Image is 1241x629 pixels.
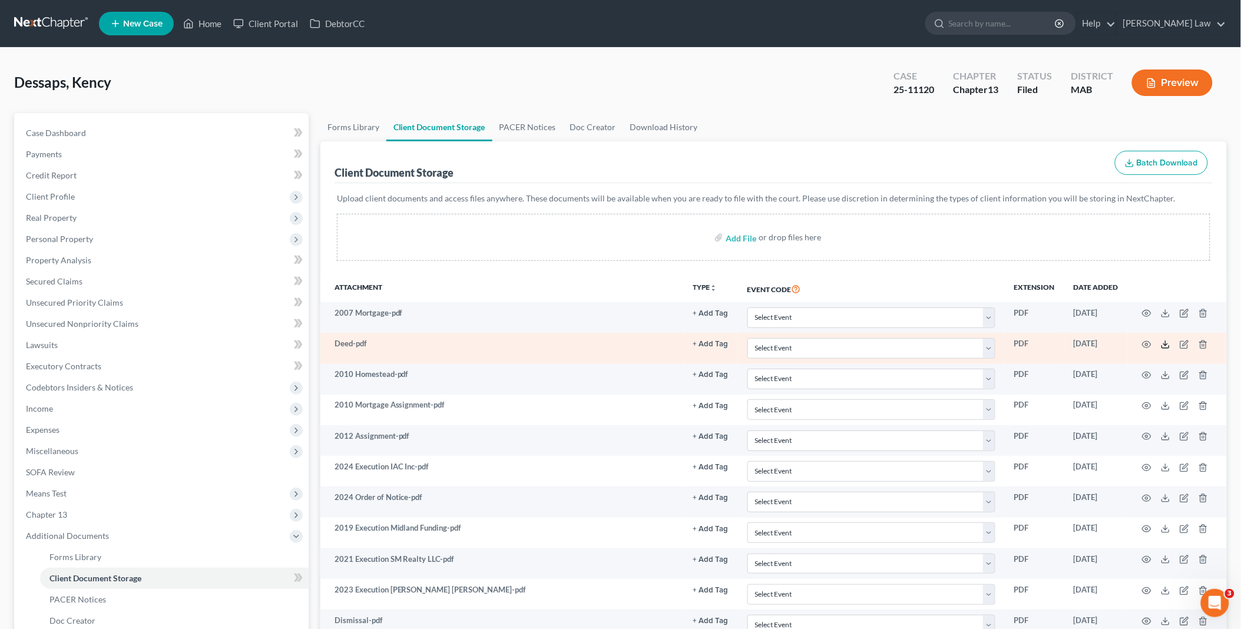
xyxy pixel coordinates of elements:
[1117,13,1226,34] a: [PERSON_NAME] Law
[49,552,101,562] span: Forms Library
[26,128,86,138] span: Case Dashboard
[177,13,227,34] a: Home
[693,307,729,319] a: + Add Tag
[1071,69,1113,83] div: District
[693,525,729,533] button: + Add Tag
[16,271,309,292] a: Secured Claims
[1132,69,1213,96] button: Preview
[227,13,304,34] a: Client Portal
[949,12,1057,34] input: Search by name...
[1017,69,1052,83] div: Status
[320,275,684,302] th: Attachment
[693,399,729,410] a: + Add Tag
[320,395,684,425] td: 2010 Mortgage Assignment-pdf
[26,319,138,329] span: Unsecured Nonpriority Claims
[710,284,717,292] i: unfold_more
[26,234,93,244] span: Personal Property
[1077,13,1116,34] a: Help
[1064,579,1128,610] td: [DATE]
[320,456,684,486] td: 2024 Execution IAC Inc-pdf
[320,548,684,579] td: 2021 Execution SM Realty LLC-pdf
[1064,364,1128,395] td: [DATE]
[1064,395,1128,425] td: [DATE]
[320,486,684,517] td: 2024 Order of Notice-pdf
[693,310,729,317] button: + Add Tag
[386,113,492,141] a: Client Document Storage
[26,276,82,286] span: Secured Claims
[49,615,95,625] span: Doc Creator
[1064,456,1128,486] td: [DATE]
[26,297,123,307] span: Unsecured Priority Claims
[693,584,729,595] a: + Add Tag
[26,467,75,477] span: SOFA Review
[26,488,67,498] span: Means Test
[49,573,141,583] span: Client Document Storage
[26,361,101,371] span: Executory Contracts
[40,589,309,610] a: PACER Notices
[16,292,309,313] a: Unsecured Priority Claims
[320,113,386,141] a: Forms Library
[953,83,998,97] div: Chapter
[1005,275,1064,302] th: Extension
[893,69,934,83] div: Case
[1005,518,1064,548] td: PDF
[26,213,77,223] span: Real Property
[26,446,78,456] span: Miscellaneous
[693,371,729,379] button: + Add Tag
[693,284,717,292] button: TYPEunfold_more
[320,425,684,456] td: 2012 Assignment-pdf
[320,518,684,548] td: 2019 Execution Midland Funding-pdf
[738,275,1005,302] th: Event Code
[26,509,67,519] span: Chapter 13
[320,333,684,363] td: Deed-pdf
[988,84,998,95] span: 13
[26,403,53,413] span: Income
[1005,456,1064,486] td: PDF
[693,338,729,349] a: + Add Tag
[1064,548,1128,579] td: [DATE]
[1005,425,1064,456] td: PDF
[16,462,309,483] a: SOFA Review
[693,402,729,410] button: + Add Tag
[693,494,729,502] button: + Add Tag
[1064,425,1128,456] td: [DATE]
[1071,83,1113,97] div: MAB
[16,165,309,186] a: Credit Report
[693,433,729,441] button: + Add Tag
[693,522,729,534] a: + Add Tag
[320,579,684,610] td: 2023 Execution [PERSON_NAME] [PERSON_NAME]-pdf
[320,302,684,333] td: 2007 Mortgage-pdf
[693,431,729,442] a: + Add Tag
[563,113,623,141] a: Doc Creator
[335,165,454,180] div: Client Document Storage
[26,191,75,201] span: Client Profile
[1225,589,1235,598] span: 3
[1005,486,1064,517] td: PDF
[1005,579,1064,610] td: PDF
[693,492,729,503] a: + Add Tag
[1005,364,1064,395] td: PDF
[40,568,309,589] a: Client Document Storage
[893,83,934,97] div: 25-11120
[693,554,729,565] a: + Add Tag
[40,547,309,568] a: Forms Library
[693,461,729,472] a: + Add Tag
[26,255,91,265] span: Property Analysis
[337,193,1210,204] p: Upload client documents and access files anywhere. These documents will be available when you are...
[759,231,821,243] div: or drop files here
[1064,486,1128,517] td: [DATE]
[492,113,563,141] a: PACER Notices
[49,594,106,604] span: PACER Notices
[693,464,729,471] button: + Add Tag
[1005,333,1064,363] td: PDF
[693,340,729,348] button: + Add Tag
[123,19,163,28] span: New Case
[1064,333,1128,363] td: [DATE]
[16,335,309,356] a: Lawsuits
[1137,158,1198,168] span: Batch Download
[16,313,309,335] a: Unsecured Nonpriority Claims
[693,556,729,564] button: + Add Tag
[26,340,58,350] span: Lawsuits
[16,356,309,377] a: Executory Contracts
[1005,302,1064,333] td: PDF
